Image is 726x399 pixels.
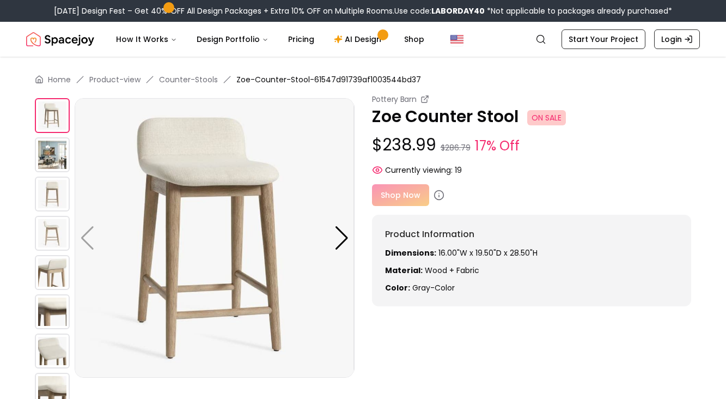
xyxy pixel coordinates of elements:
p: Zoe Counter Stool [372,107,692,126]
span: Zoe-Counter-Stool-61547d91739af1003544bd37 [236,74,421,85]
nav: Global [26,22,700,57]
p: $238.99 [372,135,692,156]
img: https://storage.googleapis.com/spacejoy-main/assets/61547d91739af1003544bd37/product_1_hneblolng36 [35,137,70,172]
span: ON SALE [527,110,566,125]
button: How It Works [107,28,186,50]
img: https://storage.googleapis.com/spacejoy-main/assets/61547d91739af1003544bd37/product_2_7chn20hmanld [35,177,70,211]
img: https://storage.googleapis.com/spacejoy-main/assets/61547d91739af1003544bd37/product_6_hfjl3712030g [35,334,70,368]
img: https://storage.googleapis.com/spacejoy-main/assets/61547d91739af1003544bd37/product_3_ki42ngh3noij [35,216,70,251]
img: https://storage.googleapis.com/spacejoy-main/assets/61547d91739af1003544bd37/product_0_1n836df55mn2 [75,98,354,378]
h6: Product Information [385,228,679,241]
strong: Material: [385,265,423,276]
p: 16.00"W x 19.50"D x 28.50"H [385,247,679,258]
div: [DATE] Design Fest – Get 40% OFF All Design Packages + Extra 10% OFF on Multiple Rooms. [54,5,672,16]
strong: Dimensions: [385,247,436,258]
small: 17% Off [475,136,520,156]
img: https://storage.googleapis.com/spacejoy-main/assets/61547d91739af1003544bd37/product_4_a3blml4acf96 [35,255,70,290]
span: 19 [455,165,462,176]
button: Design Portfolio [188,28,277,50]
span: *Not applicable to packages already purchased* [485,5,672,16]
strong: Color: [385,282,410,293]
a: Counter-Stools [159,74,218,85]
a: Start Your Project [562,29,645,49]
small: Pottery Barn [372,94,417,105]
span: Currently viewing: [385,165,453,176]
img: https://storage.googleapis.com/spacejoy-main/assets/61547d91739af1003544bd37/product_5_pldiaok81mn [35,294,70,329]
a: Spacejoy [26,28,94,50]
img: https://storage.googleapis.com/spacejoy-main/assets/61547d91739af1003544bd37/product_1_hneblolng36 [354,98,633,378]
nav: Main [107,28,433,50]
small: $286.79 [441,142,471,153]
b: LABORDAY40 [431,5,485,16]
nav: breadcrumb [35,74,691,85]
a: Home [48,74,71,85]
img: United States [450,33,463,46]
img: https://storage.googleapis.com/spacejoy-main/assets/61547d91739af1003544bd37/product_0_1n836df55mn2 [35,98,70,133]
a: Shop [395,28,433,50]
span: Use code: [394,5,485,16]
a: AI Design [325,28,393,50]
a: Product-view [89,74,141,85]
span: Wood + fabric [425,265,479,276]
img: Spacejoy Logo [26,28,94,50]
a: Login [654,29,700,49]
a: Pricing [279,28,323,50]
span: gray-color [412,282,455,293]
